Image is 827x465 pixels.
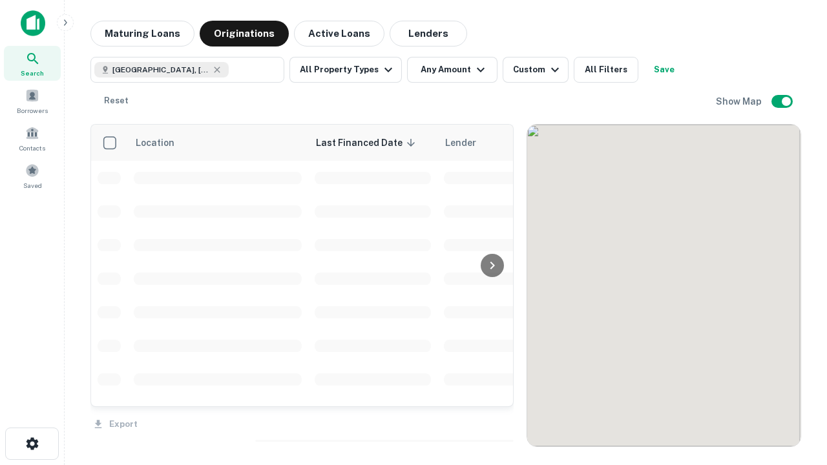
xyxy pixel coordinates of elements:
iframe: Chat Widget [762,362,827,424]
th: Location [127,125,308,161]
span: Contacts [19,143,45,153]
span: Saved [23,180,42,191]
span: Lender [445,135,476,150]
span: Last Financed Date [316,135,419,150]
h6: Show Map [716,94,764,108]
a: Saved [4,158,61,193]
button: Save your search to get updates of matches that match your search criteria. [644,57,685,83]
span: Location [135,135,191,150]
div: 0 0 [527,125,801,446]
button: Maturing Loans [90,21,194,46]
img: capitalize-icon.png [21,10,45,36]
a: Contacts [4,121,61,156]
div: Custom [513,62,563,77]
button: Reset [96,88,137,114]
span: Search [21,68,44,78]
button: All Property Types [289,57,402,83]
th: Last Financed Date [308,125,437,161]
button: All Filters [574,57,638,83]
button: Active Loans [294,21,384,46]
button: Any Amount [407,57,497,83]
a: Search [4,46,61,81]
span: [GEOGRAPHIC_DATA], [GEOGRAPHIC_DATA] [112,64,209,76]
th: Lender [437,125,644,161]
span: Borrowers [17,105,48,116]
button: Lenders [390,21,467,46]
a: Borrowers [4,83,61,118]
button: Originations [200,21,289,46]
button: Custom [503,57,569,83]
